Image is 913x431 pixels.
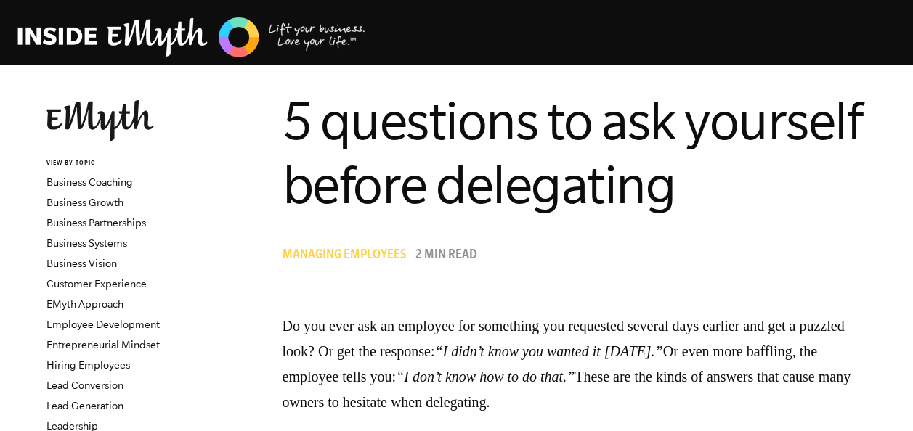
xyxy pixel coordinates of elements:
a: Business Growth [46,197,123,208]
a: Business Systems [46,237,127,249]
a: Hiring Employees [46,359,130,371]
h6: VIEW BY TOPIC [46,159,222,168]
a: Business Vision [46,258,117,269]
img: EMyth Business Coaching [17,15,366,59]
span: 5 questions to ask yourself before delegating [283,91,861,214]
a: Business Partnerships [46,217,146,229]
iframe: Chat Widget [840,361,913,431]
a: EMyth Approach [46,298,123,310]
a: Employee Development [46,319,160,330]
em: “I don’t know how to do that.” [396,369,575,385]
img: EMyth [46,100,154,141]
p: Do you ever ask an employee for something you requested several days earlier and get a puzzled lo... [283,313,864,415]
a: Lead Generation [46,400,123,411]
a: Business Coaching [46,176,133,188]
span: Managing Employees [283,249,406,263]
a: Managing Employees [283,249,413,263]
a: Entrepreneurial Mindset [46,339,160,350]
p: 2 min read [415,249,477,263]
em: “I didn’t know you wanted it [DATE].” [434,343,662,359]
a: Lead Conversion [46,379,123,391]
a: Customer Experience [46,278,147,290]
